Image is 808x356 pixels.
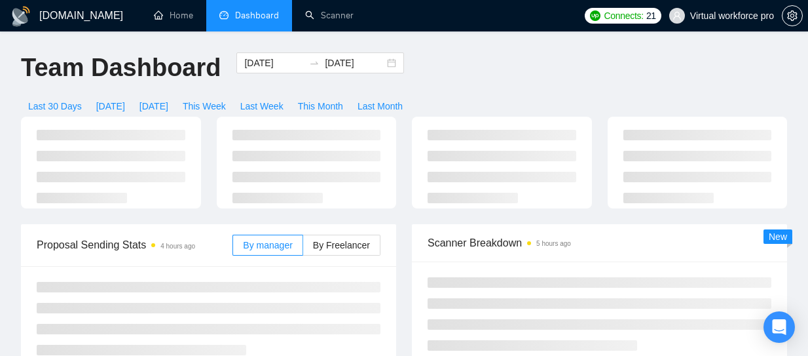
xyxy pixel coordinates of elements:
span: New [769,231,787,242]
time: 5 hours ago [536,240,571,247]
span: Scanner Breakdown [428,235,771,251]
span: Last 30 Days [28,99,82,113]
div: Open Intercom Messenger [763,311,795,343]
span: Connects: [604,9,644,23]
button: Last 30 Days [21,96,89,117]
span: This Month [298,99,343,113]
h1: Team Dashboard [21,52,221,83]
span: user [672,11,682,20]
a: setting [782,10,803,21]
button: [DATE] [132,96,175,117]
button: [DATE] [89,96,132,117]
span: swap-right [309,58,320,68]
button: This Month [291,96,350,117]
button: This Week [175,96,233,117]
span: [DATE] [96,99,125,113]
span: setting [782,10,802,21]
span: Last Week [240,99,284,113]
span: [DATE] [139,99,168,113]
span: to [309,58,320,68]
input: End date [325,56,384,70]
span: By Freelancer [313,240,370,250]
button: Last Week [233,96,291,117]
img: upwork-logo.png [590,10,600,21]
a: searchScanner [305,10,354,21]
span: Dashboard [235,10,279,21]
button: setting [782,5,803,26]
span: Last Month [358,99,403,113]
span: This Week [183,99,226,113]
time: 4 hours ago [160,243,195,250]
img: logo [10,6,31,27]
button: Last Month [350,96,410,117]
span: 21 [646,9,656,23]
span: Proposal Sending Stats [37,237,232,253]
span: dashboard [219,10,229,20]
a: homeHome [154,10,193,21]
span: By manager [243,240,292,250]
input: Start date [244,56,304,70]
